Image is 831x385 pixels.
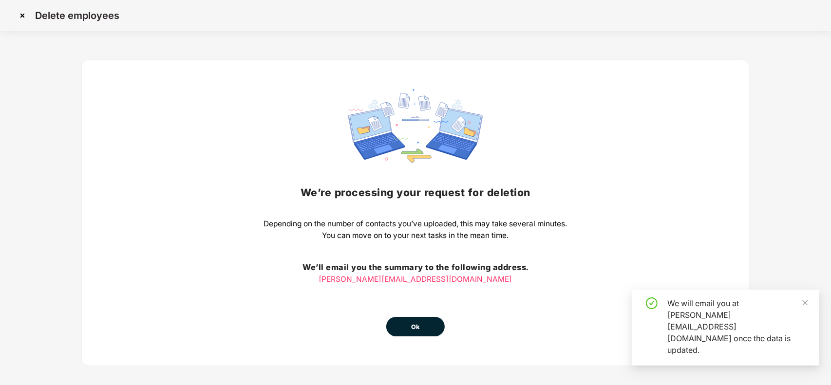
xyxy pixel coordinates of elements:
[264,184,567,201] h2: We’re processing your request for deletion
[411,322,420,332] span: Ok
[646,297,658,309] span: check-circle
[348,89,483,163] img: svg+xml;base64,PHN2ZyBpZD0iRGF0YV9zeW5jaW5nIiB4bWxucz0iaHR0cDovL3d3dy53My5vcmcvMjAwMC9zdmciIHdpZH...
[667,297,808,356] div: We will email you at [PERSON_NAME][EMAIL_ADDRESS][DOMAIN_NAME] once the data is updated.
[15,8,30,23] img: svg+xml;base64,PHN2ZyBpZD0iQ3Jvc3MtMzJ4MzIiIHhtbG5zPSJodHRwOi8vd3d3LnczLm9yZy8yMDAwL3N2ZyIgd2lkdG...
[264,218,567,230] p: Depending on the number of contacts you’ve uploaded, this may take several minutes.
[264,261,567,274] h3: We’ll email you the summary to the following address.
[264,274,567,285] p: [PERSON_NAME][EMAIL_ADDRESS][DOMAIN_NAME]
[264,230,567,241] p: You can move on to your next tasks in the mean time.
[802,299,809,306] span: close
[35,10,119,21] p: Delete employees
[386,317,445,336] button: Ok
